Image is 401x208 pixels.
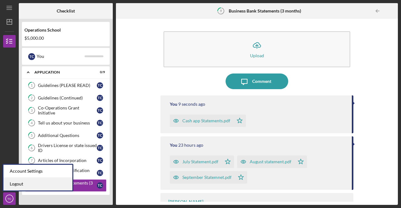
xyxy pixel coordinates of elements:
[3,178,72,190] a: Logout
[97,132,103,139] div: T C
[170,143,177,148] div: You
[182,118,230,123] div: Cash app Statements.pdf
[34,70,89,74] div: Application
[25,117,107,129] a: 4Tell us about your businessTC
[170,114,246,127] button: Cash app Statements.pdf
[38,95,97,100] div: Guidelines (Continued)
[31,159,33,163] tspan: 7
[97,145,103,151] div: T C
[31,146,33,150] tspan: 6
[252,74,271,89] div: Comment
[24,36,107,41] div: $5,000.00
[229,8,301,13] b: Business Bank Statements (3 months)
[38,133,97,138] div: Additional Questions
[38,83,97,88] div: Guidelines (PLEASE READ)
[170,102,177,107] div: You
[31,121,33,125] tspan: 4
[170,171,247,184] button: September Statemnet.pdf
[182,175,232,180] div: September Statemnet.pdf
[25,79,107,92] a: 1Guidelines (PLEASE READ)TC
[250,159,291,164] div: August statement.pdf
[237,155,307,168] button: August statement.pdf
[24,28,107,33] div: Operations School
[164,31,350,67] button: Upload
[28,53,35,60] div: T C
[97,170,103,176] div: T C
[25,92,107,104] a: 2Guidelines (Continued)TC
[220,9,222,13] tspan: 9
[226,74,288,89] button: Comment
[38,120,97,125] div: Tell us about your business
[57,8,75,13] b: Checklist
[97,82,103,89] div: T C
[97,182,103,189] div: T C
[3,165,72,178] div: Account Settings
[31,134,33,138] tspan: 5
[37,51,85,62] div: You
[97,120,103,126] div: T C
[178,102,205,107] time: 2025-10-14 17:16
[31,96,33,100] tspan: 2
[178,143,203,148] time: 2025-10-13 18:34
[3,192,16,205] button: TC
[38,105,97,115] div: Co-Operations Grant Initiative
[25,142,107,154] a: 6Drivers License or state issued IDTC
[97,95,103,101] div: T C
[25,104,107,117] a: 3Co-Operations Grant InitiativeTC
[38,158,97,163] div: Articles of Incorporation
[31,109,33,113] tspan: 3
[25,179,107,192] a: 9Business Bank Statements (3 months)TC
[38,143,97,153] div: Drivers License or state issued ID
[97,107,103,114] div: T C
[8,197,12,200] text: TC
[94,70,105,74] div: 0 / 9
[170,155,234,168] button: July Statement.pdf
[182,159,218,164] div: July Statement.pdf
[25,129,107,142] a: 5Additional QuestionsTC
[250,53,264,58] div: Upload
[25,154,107,167] a: 7Articles of IncorporationTC
[97,157,103,164] div: T C
[31,84,33,88] tspan: 1
[168,199,203,204] div: [PERSON_NAME]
